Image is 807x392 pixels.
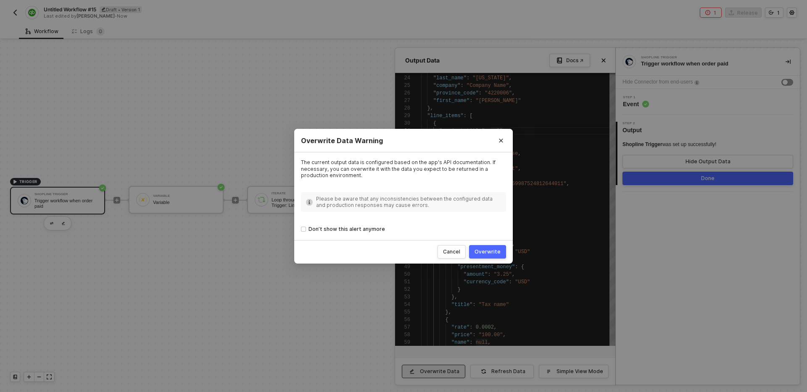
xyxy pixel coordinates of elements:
span: icon-error-page [705,10,710,15]
span: icon-play [26,374,32,379]
span: : [509,279,512,285]
span: "name" [451,340,469,345]
span: 0.0002 [476,324,494,330]
div: 26 [395,89,410,97]
span: icon-settings [789,10,794,15]
div: 53 [395,293,410,301]
div: 25 [395,82,410,89]
span: , [503,332,506,338]
div: 29 [395,112,410,120]
span: icon-minus [37,374,42,379]
span: "amount" [464,272,488,277]
button: Done [622,172,793,185]
span: Step 2 [622,122,645,125]
button: Cancel [438,245,466,258]
div: Last edited by - Now [44,13,403,19]
span: icon-versioning [769,10,774,15]
span: : [467,75,469,81]
div: was set up successfully! [622,141,716,148]
span: , [567,181,570,187]
div: 51 [395,278,410,286]
div: 55 [395,308,410,316]
div: Shopline Trigger [641,56,767,59]
span: , [512,241,515,247]
div: 49 [395,263,410,271]
span: , [512,90,515,96]
div: Hide Connector from end-users [622,78,693,86]
p: The current output data is configured based on the app's API documentation. If necessary, you can... [301,159,506,179]
span: "USD" [515,279,530,285]
span: "4220006" [485,90,512,96]
span: Event [623,100,649,108]
span: "price" [451,332,472,338]
div: Output Data [402,56,443,65]
span: "USD" [515,249,530,255]
span: Shopline Trigger [622,141,662,147]
div: 58 [395,331,410,339]
div: Draft • Version 1 [100,6,142,13]
span: { [446,317,448,323]
span: : [472,302,475,308]
div: 1 [714,9,716,16]
button: Overwrite Data [402,365,465,378]
span: Step 1 [623,96,649,99]
span: "[US_STATE]" [472,75,509,81]
span: , [509,75,512,81]
span: "18056761559987524812644011" [482,181,567,187]
div: 31 [395,127,410,135]
div: 54 [395,301,410,308]
div: Trigger workflow when order paid [641,60,772,68]
div: 30 [395,120,410,127]
div: 1 [777,9,780,16]
div: Overwrite Data [420,368,459,375]
span: , [518,151,521,157]
span: "3.25" [494,272,512,277]
div: Simple View Mode [556,368,603,375]
div: Workflow [26,28,58,35]
span: [ [469,113,472,119]
div: Step 1Event [616,96,800,108]
button: Close [599,55,609,65]
span: "Company Name" [467,83,509,89]
div: Logs [72,27,105,36]
div: 59 [395,339,410,346]
span: icon-expand [47,374,52,379]
span: "variant_title" [439,128,485,134]
span: , [509,83,512,89]
span: "currency_code" [464,279,509,285]
a: Docs ↗ [549,54,590,67]
span: "line_items" [427,113,463,119]
span: : [469,98,472,104]
span: null [491,128,503,134]
span: }, [446,309,451,315]
button: Simple View Mode [539,365,609,378]
div: Overwrite Data Warning [301,136,506,145]
span: : [461,83,464,89]
span: }, [427,105,433,111]
div: Hide Output Data [686,158,731,165]
span: , [488,340,491,345]
button: 1 [765,8,783,18]
img: icon-info [694,80,699,85]
span: Output [622,126,645,134]
span: "100.00" [479,332,503,338]
button: Release [725,8,762,18]
div: 52 [395,286,410,293]
div: Overwrite [475,248,501,255]
div: Don’t show this alert anymore [309,225,385,233]
span: }, [451,294,457,300]
div: 24 [395,74,410,82]
span: , [494,324,497,330]
span: : [485,128,488,134]
sup: 0 [96,27,105,36]
span: null [476,340,488,345]
div: 28 [395,105,410,112]
div: Cancel [443,248,460,255]
span: } [457,287,460,293]
span: , [503,128,506,134]
span: [PERSON_NAME] [76,13,115,19]
div: 56 [395,316,410,324]
span: : [469,324,472,330]
button: Overwrite [469,245,506,258]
